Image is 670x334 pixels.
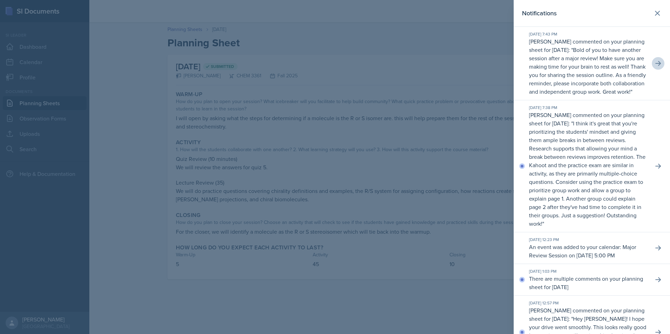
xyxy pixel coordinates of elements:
[529,46,646,95] p: Bold of you to have another session after a major review! Make sure you are making time for your ...
[529,31,648,37] div: [DATE] 7:43 PM
[529,243,648,259] p: An event was added to your calendar: Major Review Session on [DATE] 5:00 PM
[522,8,557,18] h2: Notifications
[529,268,648,274] div: [DATE] 1:03 PM
[529,236,648,243] div: [DATE] 12:23 PM
[529,300,648,306] div: [DATE] 12:57 PM
[529,111,648,228] p: [PERSON_NAME] commented on your planning sheet for [DATE]: " "
[529,119,646,227] p: I think it's great that you're prioritizing the students' mindset and giving them ample breaks in...
[529,37,648,96] p: [PERSON_NAME] commented on your planning sheet for [DATE]: " "
[529,104,648,111] div: [DATE] 7:38 PM
[529,274,648,291] p: There are multiple comments on your planning sheet for [DATE]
